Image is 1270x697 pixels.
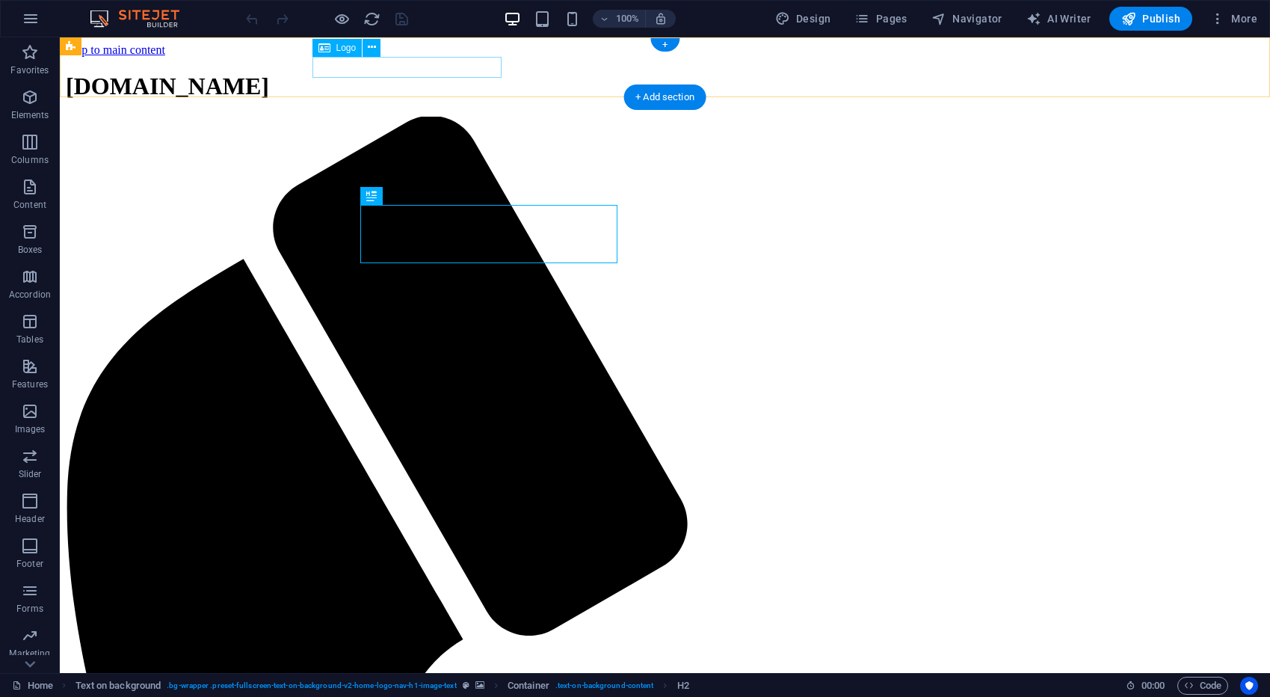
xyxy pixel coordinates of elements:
[11,154,49,166] p: Columns
[1184,677,1221,695] span: Code
[854,11,907,26] span: Pages
[12,677,53,695] a: Click to cancel selection. Double-click to open Pages
[363,10,380,28] i: Reload page
[615,10,639,28] h6: 100%
[16,558,43,570] p: Footer
[363,10,380,28] button: reload
[15,513,45,525] p: Header
[13,199,46,211] p: Content
[167,677,456,695] span: . bg-wrapper .preset-fullscreen-text-on-background-v2-home-logo-nav-h1-image-text
[75,677,689,695] nav: breadcrumb
[15,423,46,435] p: Images
[475,681,484,690] i: This element contains a background
[1121,11,1180,26] span: Publish
[10,64,49,76] p: Favorites
[1152,680,1154,691] span: :
[11,109,49,121] p: Elements
[336,43,357,52] span: Logo
[1141,677,1165,695] span: 00 00
[925,7,1008,31] button: Navigator
[86,10,198,28] img: Editor Logo
[1204,7,1263,31] button: More
[75,677,161,695] span: Click to select. Double-click to edit
[16,603,43,615] p: Forms
[1240,677,1258,695] button: Usercentrics
[1210,11,1257,26] span: More
[654,12,668,25] i: On resize automatically adjust zoom level to fit chosen device.
[848,7,913,31] button: Pages
[1020,7,1097,31] button: AI Writer
[677,677,689,695] span: Click to select. Double-click to edit
[593,10,646,28] button: 100%
[769,7,837,31] button: Design
[16,334,43,346] p: Tables
[463,681,469,690] i: This element is a customizable preset
[18,244,43,256] p: Boxes
[1109,7,1192,31] button: Publish
[1126,677,1165,695] h6: Session time
[775,11,831,26] span: Design
[9,648,50,660] p: Marketing
[333,10,351,28] button: Click here to leave preview mode and continue editing
[1177,677,1228,695] button: Code
[555,677,654,695] span: . text-on-background-content
[1026,11,1091,26] span: AI Writer
[650,38,679,52] div: +
[508,677,549,695] span: Click to select. Double-click to edit
[769,7,837,31] div: Design (Ctrl+Alt+Y)
[623,85,706,110] div: + Add section
[6,6,105,19] a: Skip to main content
[931,11,1002,26] span: Navigator
[19,468,42,480] p: Slider
[9,289,51,301] p: Accordion
[12,378,48,390] p: Features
